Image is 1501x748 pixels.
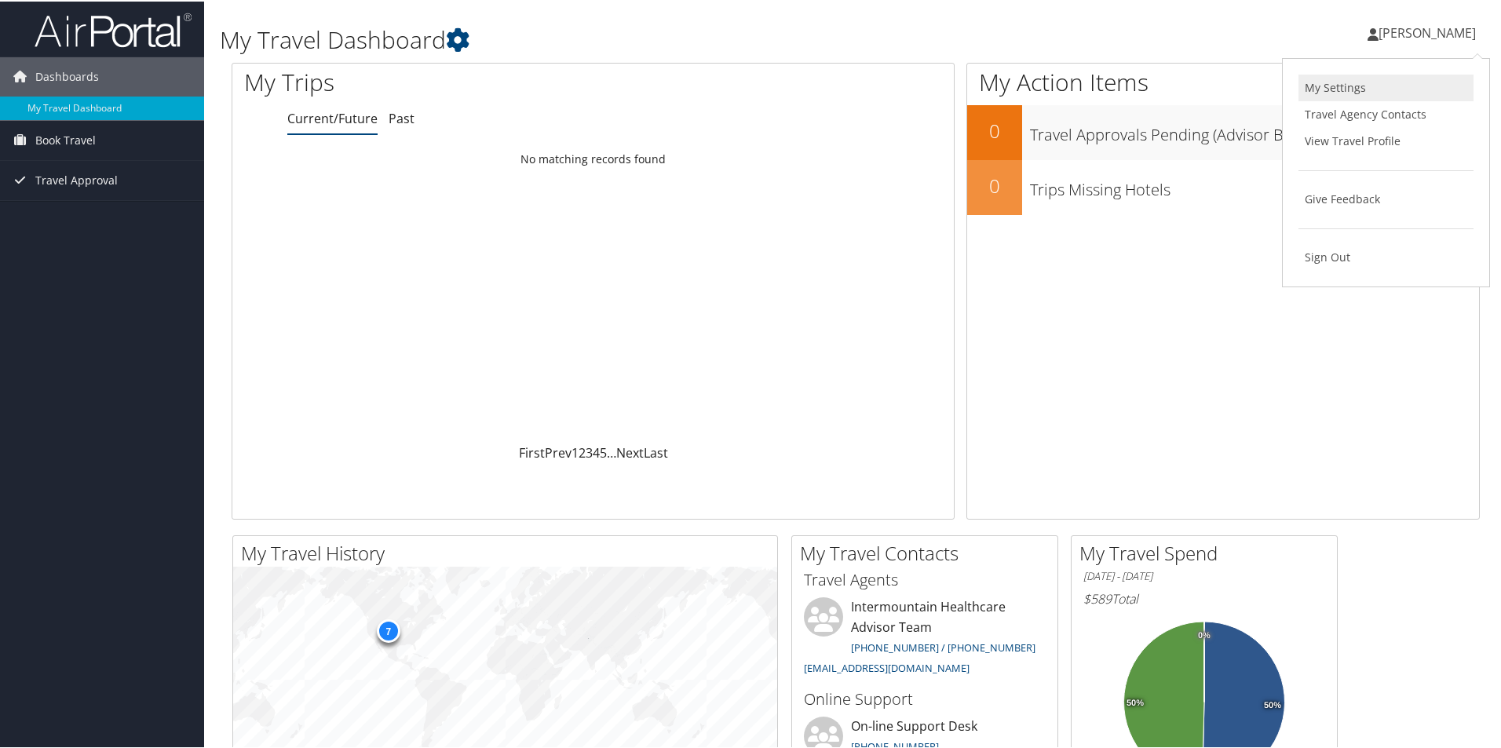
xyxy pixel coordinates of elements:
a: 2 [579,443,586,460]
a: 0Trips Missing Hotels [967,159,1479,213]
tspan: 50% [1264,699,1281,709]
a: Next [616,443,644,460]
a: 1 [572,443,579,460]
tspan: 0% [1198,629,1211,639]
h3: Trips Missing Hotels [1030,170,1479,199]
h2: My Travel Contacts [800,538,1057,565]
a: My Settings [1298,73,1474,100]
img: airportal-logo.png [35,10,192,47]
span: Book Travel [35,119,96,159]
span: Dashboards [35,56,99,95]
a: Give Feedback [1298,184,1474,211]
td: No matching records found [232,144,954,172]
a: 3 [586,443,593,460]
a: Current/Future [287,108,378,126]
span: … [607,443,616,460]
a: 0Travel Approvals Pending (Advisor Booked) [967,104,1479,159]
a: 5 [600,443,607,460]
h1: My Travel Dashboard [220,22,1068,55]
a: Last [644,443,668,460]
h2: My Travel Spend [1079,538,1337,565]
span: Travel Approval [35,159,118,199]
h3: Online Support [804,687,1046,709]
h6: [DATE] - [DATE] [1083,567,1325,582]
a: Travel Agency Contacts [1298,100,1474,126]
span: [PERSON_NAME] [1379,23,1476,40]
h2: My Travel History [241,538,777,565]
a: First [519,443,545,460]
a: [EMAIL_ADDRESS][DOMAIN_NAME] [804,659,970,673]
div: 7 [376,618,400,641]
h2: 0 [967,171,1022,198]
a: [PERSON_NAME] [1368,8,1492,55]
a: Past [389,108,415,126]
li: Intermountain Healthcare Advisor Team [796,596,1054,680]
a: [PHONE_NUMBER] / [PHONE_NUMBER] [851,639,1035,653]
h1: My Trips [244,64,641,97]
a: View Travel Profile [1298,126,1474,153]
a: Prev [545,443,572,460]
h1: My Action Items [967,64,1479,97]
h3: Travel Approvals Pending (Advisor Booked) [1030,115,1479,144]
h2: 0 [967,116,1022,143]
tspan: 50% [1127,697,1144,706]
span: $589 [1083,589,1112,606]
h3: Travel Agents [804,567,1046,589]
h6: Total [1083,589,1325,606]
a: 4 [593,443,600,460]
a: Sign Out [1298,243,1474,269]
